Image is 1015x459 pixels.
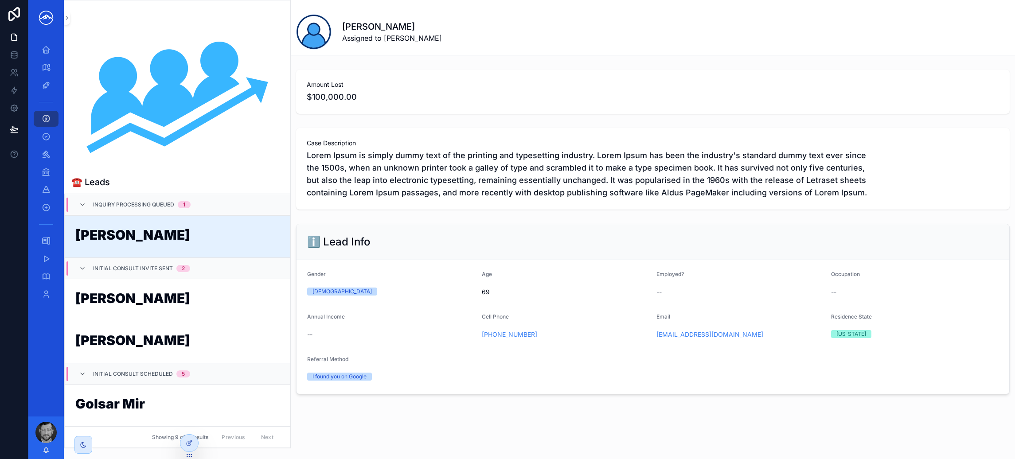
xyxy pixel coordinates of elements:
span: Employed? [656,271,684,277]
span: Annual Income [307,313,345,320]
span: Gender [307,271,326,277]
span: Age [482,271,492,277]
span: Lorem Ipsum is simply dummy text of the printing and typesetting industry. Lorem Ipsum has been t... [307,149,999,199]
div: 5 [182,370,185,377]
span: Email [656,313,670,320]
span: -- [656,288,662,296]
img: App logo [35,11,57,25]
span: Residence State [831,313,872,320]
span: -- [831,288,836,296]
div: 2 [182,265,185,272]
h1: ☎️ Leads [71,176,110,188]
a: [PHONE_NUMBER] [482,330,537,339]
a: [EMAIL_ADDRESS][DOMAIN_NAME] [656,330,763,339]
a: Golsar Mir [65,384,290,426]
h1: Golsar Mir [75,397,280,414]
a: [PERSON_NAME] [65,215,290,257]
div: [DEMOGRAPHIC_DATA] [312,288,372,296]
div: I found you on Google [312,373,367,381]
span: -- [307,330,312,339]
div: 1 [183,201,185,208]
span: 69 [482,288,649,296]
a: [PERSON_NAME] [65,279,290,321]
span: Occupation [831,271,860,277]
span: Showing 9 of 9 results [152,434,208,441]
h1: [PERSON_NAME] [75,334,280,350]
span: Initial Consult Scheduled [93,370,173,377]
h2: ℹ️ Lead Info [307,235,371,249]
span: Inquiry Processing Queued [93,201,174,208]
span: Cell Phone [482,313,509,320]
span: $100,000.00 [307,91,999,103]
h1: [PERSON_NAME] [75,292,280,308]
span: Amount Lost [307,80,999,89]
span: Referral Method [307,356,348,362]
span: Case Description [307,139,999,148]
span: Initial Consult Invite Sent [93,265,173,272]
div: [US_STATE] [836,330,866,338]
span: Assigned to [PERSON_NAME] [342,33,442,43]
div: scrollable content [28,35,64,314]
h1: [PERSON_NAME] [342,20,442,33]
h1: [PERSON_NAME] [75,228,280,245]
a: [PERSON_NAME] [65,321,290,363]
